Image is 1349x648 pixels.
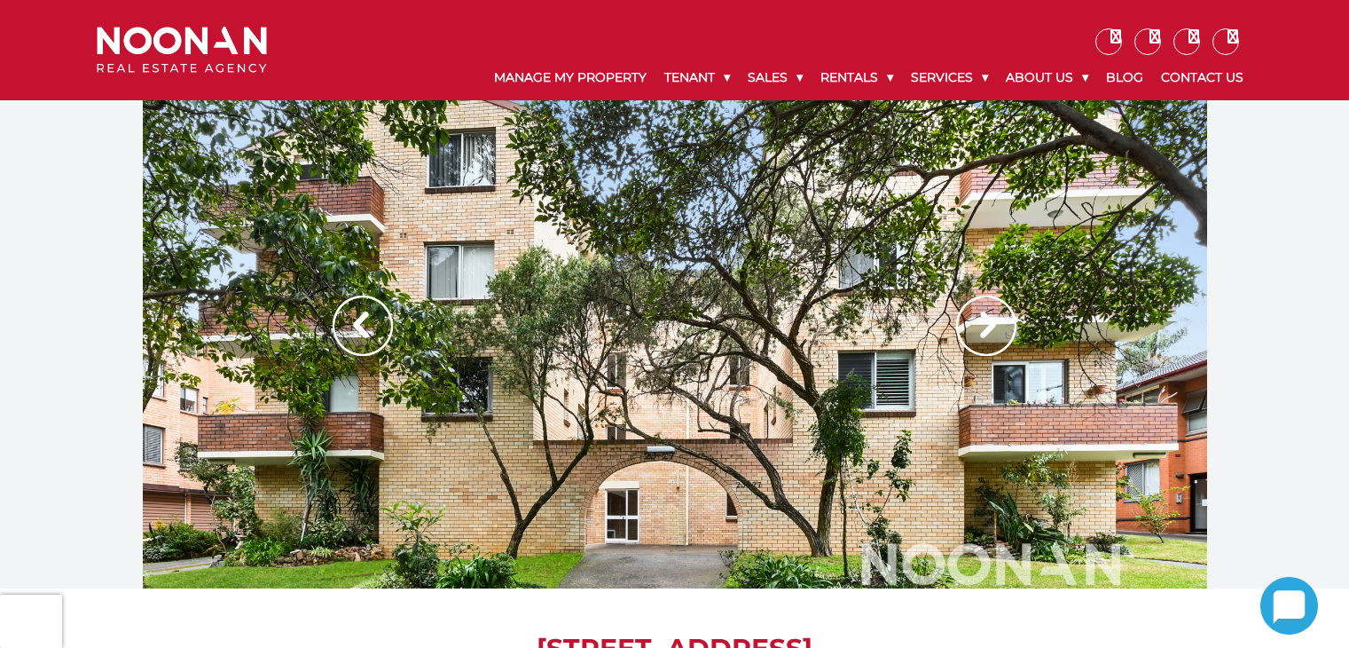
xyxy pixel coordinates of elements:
[956,296,1016,356] img: Arrow slider
[1152,55,1252,100] a: Contact Us
[97,27,267,74] img: Noonan Real Estate Agency
[485,55,655,100] a: Manage My Property
[739,55,812,100] a: Sales
[997,55,1097,100] a: About Us
[333,296,393,356] img: Arrow slider
[902,55,997,100] a: Services
[1097,55,1152,100] a: Blog
[655,55,739,100] a: Tenant
[812,55,902,100] a: Rentals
